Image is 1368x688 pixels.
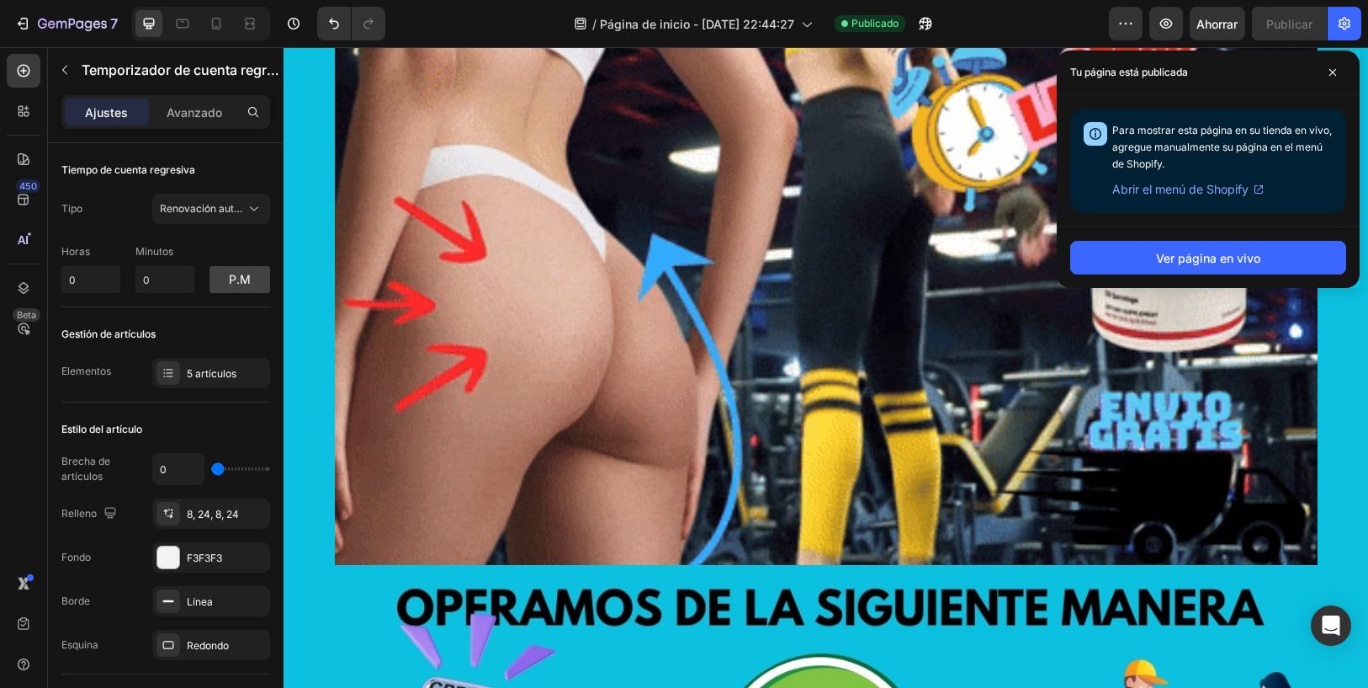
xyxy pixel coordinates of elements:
font: Página de inicio - [DATE] 22:44:27 [600,17,794,31]
font: Ahorrar [1197,17,1238,31]
font: Ver página en vivo [1156,251,1260,265]
font: Abrir el menú de Shopify [1112,182,1249,196]
font: Publicar [1266,17,1312,31]
font: Minutos [135,245,173,258]
iframe: Área de diseño [284,47,1368,688]
font: Gestión de artículos [61,328,156,340]
p: Temporizador de cuenta regresiva [82,60,280,80]
font: Temporizador de cuenta regresiva [82,61,300,78]
input: Auto [153,454,204,484]
font: / [592,17,597,31]
font: 5 artículos [187,367,236,380]
button: Ver página en vivo [1070,241,1346,275]
font: 8, 24, 8, 24 [187,508,239,520]
button: Renovación automática [152,194,270,224]
font: Beta [17,309,36,321]
font: Fondo [61,551,91,563]
font: 7 [110,15,118,32]
font: Avanzado [167,105,222,120]
div: Abrir Intercom Messenger [1311,605,1351,646]
font: Renovación automática [160,202,273,215]
font: Tiempo de cuenta regresiva [61,163,195,176]
font: Estilo del artículo [61,423,142,435]
font: Elementos [61,365,111,377]
button: Ahorrar [1190,7,1245,40]
button: Publicar [1252,7,1327,40]
button: p.m [209,266,270,293]
font: Publicado [851,17,899,29]
font: Horas [61,245,90,258]
font: Relleno [61,507,97,520]
font: Tu página está publicada [1070,66,1188,78]
font: Brecha de artículos [61,455,110,483]
font: Borde [61,595,90,607]
font: Redondo [187,639,229,652]
font: Esquina [61,638,98,651]
font: Línea [187,595,213,608]
font: p.m [229,272,251,286]
font: Tipo [61,202,82,215]
font: Ajustes [86,105,129,120]
font: Para mostrar esta página en su tienda en vivo, agregue manualmente su página en el menú de Shopify. [1112,124,1332,170]
button: 7 [7,7,125,40]
font: F3F3F3 [187,552,222,564]
div: Deshacer/Rehacer [317,7,385,40]
font: 450 [19,180,37,192]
